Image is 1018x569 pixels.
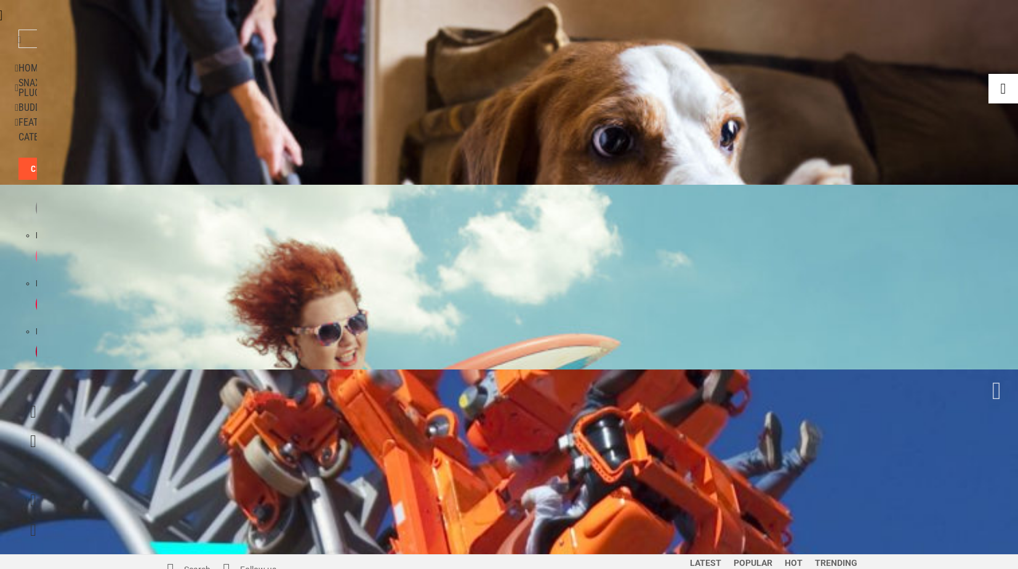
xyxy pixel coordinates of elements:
a: Latest [684,559,727,568]
a: Demo switcher [988,74,1018,103]
a: Hot [779,559,809,568]
a: Popular [727,559,779,568]
button: Search [17,30,18,52]
a: Create [18,158,43,180]
a: Trending [809,559,864,568]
